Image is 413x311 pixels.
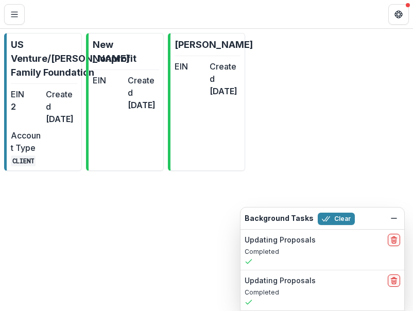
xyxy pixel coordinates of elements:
h2: Background Tasks [245,214,314,223]
button: Dismiss [388,212,400,224]
dd: [DATE] [128,99,159,111]
h2: Updating Proposals [245,277,316,285]
dt: Created [210,60,240,85]
dd: 2 [11,100,42,113]
p: [PERSON_NAME] [175,38,253,51]
a: US Venture/[PERSON_NAME] Family FoundationEIN2Created[DATE]Account TypeCLIENT [4,33,82,171]
dt: Account Type [11,129,42,154]
dt: Created [128,74,159,99]
button: delete [388,274,400,287]
p: New Nonprofit [93,38,159,65]
dt: Created [46,88,77,113]
dt: EIN [11,88,42,100]
button: Get Help [388,4,409,25]
dt: EIN [175,60,205,73]
dd: [DATE] [46,113,77,125]
h2: Updating Proposals [245,236,316,245]
p: Completed [245,288,400,297]
a: New NonprofitEINCreated[DATE] [86,33,164,171]
button: Toggle Menu [4,4,25,25]
a: [PERSON_NAME]EINCreated[DATE] [168,33,246,171]
dt: EIN [93,74,124,87]
p: US Venture/[PERSON_NAME] Family Foundation [11,38,129,79]
p: Completed [245,247,400,256]
dd: [DATE] [210,85,240,97]
button: Clear [318,213,355,225]
code: CLIENT [11,155,36,166]
button: delete [388,234,400,246]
